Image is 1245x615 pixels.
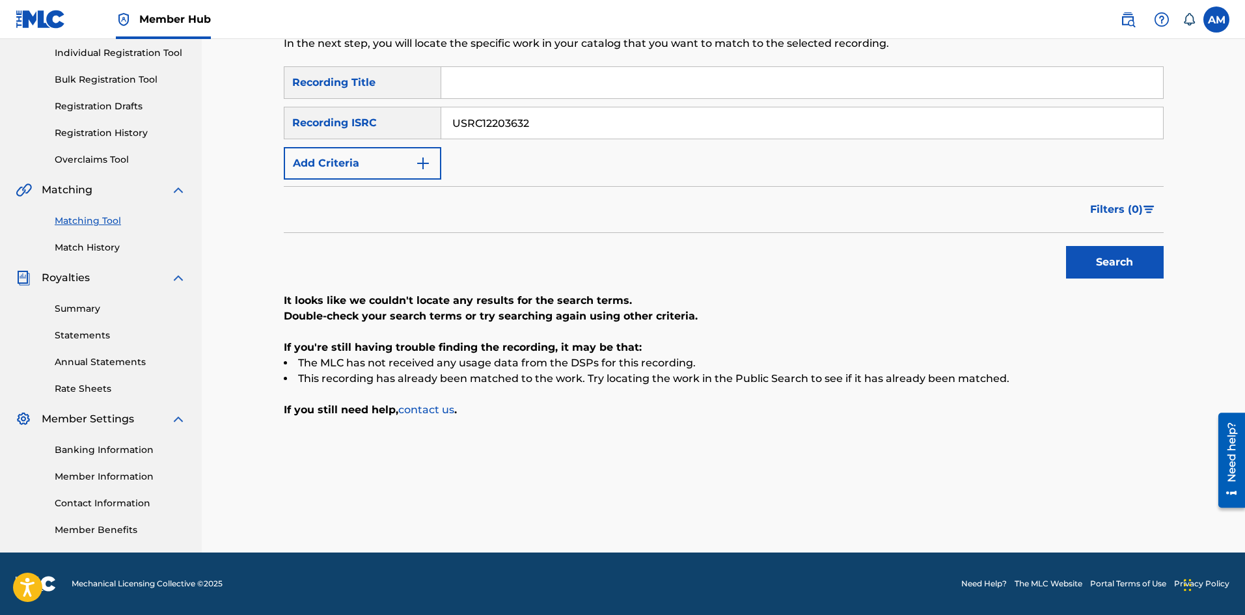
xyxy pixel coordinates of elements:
[1115,7,1141,33] a: Public Search
[961,578,1007,590] a: Need Help?
[55,382,186,396] a: Rate Sheets
[1090,578,1166,590] a: Portal Terms of Use
[116,12,131,27] img: Top Rightsholder
[55,241,186,254] a: Match History
[284,308,1164,324] p: Double-check your search terms or try searching again using other criteria.
[16,182,32,198] img: Matching
[284,147,441,180] button: Add Criteria
[284,293,1164,308] p: It looks like we couldn't locate any results for the search terms.
[55,329,186,342] a: Statements
[284,371,1164,387] li: This recording has already been matched to the work. Try locating the work in the Public Search t...
[55,214,186,228] a: Matching Tool
[1143,206,1155,213] img: filter
[284,355,1164,371] li: The MLC has not received any usage data from the DSPs for this recording.
[55,100,186,113] a: Registration Drafts
[1184,566,1192,605] div: Drag
[171,270,186,286] img: expand
[55,470,186,484] a: Member Information
[16,411,31,427] img: Member Settings
[55,443,186,457] a: Banking Information
[42,411,134,427] span: Member Settings
[16,10,66,29] img: MLC Logo
[1015,578,1082,590] a: The MLC Website
[55,73,186,87] a: Bulk Registration Tool
[398,403,454,416] a: contact us
[139,12,211,27] span: Member Hub
[55,523,186,537] a: Member Benefits
[1209,408,1245,513] iframe: Resource Center
[415,156,431,171] img: 9d2ae6d4665cec9f34b9.svg
[1203,7,1229,33] div: User Menu
[55,153,186,167] a: Overclaims Tool
[1183,13,1196,26] div: Notifications
[1149,7,1175,33] div: Help
[16,270,31,286] img: Royalties
[1082,193,1164,226] button: Filters (0)
[42,182,92,198] span: Matching
[55,302,186,316] a: Summary
[171,182,186,198] img: expand
[284,340,1164,355] p: If you're still having trouble finding the recording, it may be that:
[284,66,1164,285] form: Search Form
[16,576,56,592] img: logo
[1066,246,1164,279] button: Search
[171,411,186,427] img: expand
[55,46,186,60] a: Individual Registration Tool
[1090,202,1143,217] span: Filters ( 0 )
[42,270,90,286] span: Royalties
[1120,12,1136,27] img: search
[1180,553,1245,615] iframe: Chat Widget
[55,126,186,140] a: Registration History
[1174,578,1229,590] a: Privacy Policy
[72,578,223,590] span: Mechanical Licensing Collective © 2025
[284,36,961,51] p: In the next step, you will locate the specific work in your catalog that you want to match to the...
[284,402,1164,418] p: If you still need help, .
[55,497,186,510] a: Contact Information
[55,355,186,369] a: Annual Statements
[1154,12,1170,27] img: help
